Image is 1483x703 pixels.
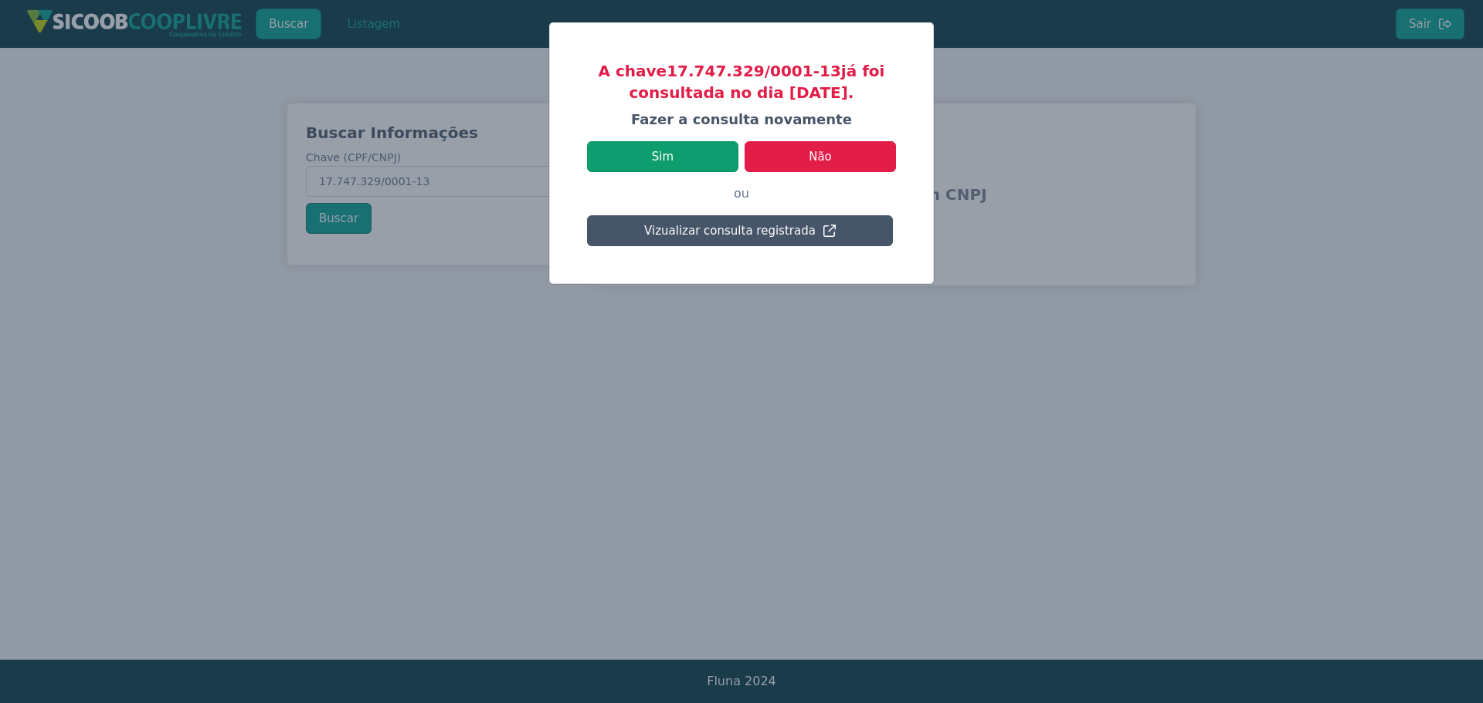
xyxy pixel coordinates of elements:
[587,215,893,246] button: Vizualizar consulta registrada
[587,60,896,103] h3: A chave 17.747.329/0001-13 já foi consultada no dia [DATE].
[587,141,738,172] button: Sim
[587,172,896,215] p: ou
[587,110,896,129] h4: Fazer a consulta novamente
[745,141,896,172] button: Não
